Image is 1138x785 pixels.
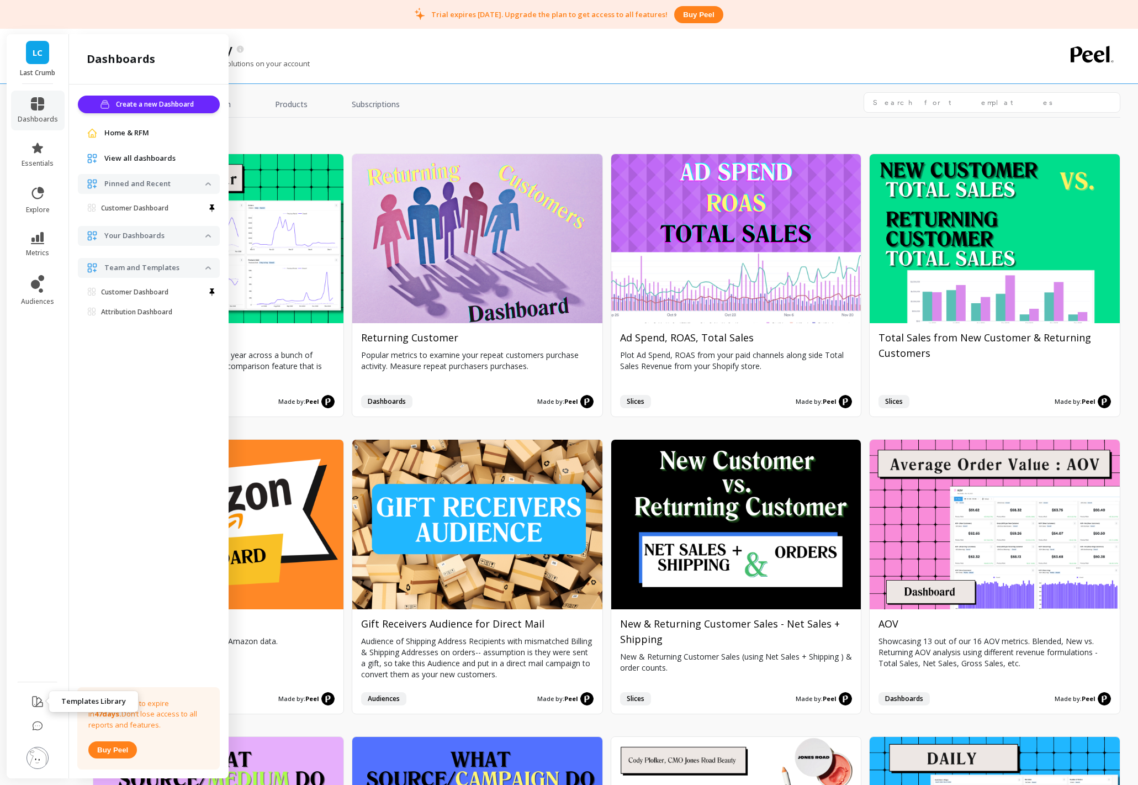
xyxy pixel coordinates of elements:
span: View all dashboards [104,153,176,164]
span: LC [33,46,43,59]
span: audiences [21,297,54,306]
h2: dashboards [87,51,155,67]
button: Create a new Dashboard [78,96,220,113]
img: navigation item icon [87,230,98,241]
a: View all dashboards [104,153,211,164]
p: Your trial is set to expire in Don’t lose access to all reports and features. [88,698,209,731]
span: Home & RFM [104,128,149,139]
p: Last Crumb [18,69,58,77]
span: dashboards [18,115,58,124]
p: Pinned and Recent [104,178,205,189]
a: Subscriptions [338,92,413,118]
strong: 47 days. [94,709,121,719]
span: essentials [22,159,54,168]
span: Create a new Dashboard [116,99,197,110]
h2: growth [93,129,1120,144]
span: explore [26,206,50,214]
input: Search for templates [864,92,1120,113]
img: profile picture [27,747,49,769]
img: navigation item icon [87,178,98,189]
img: navigation item icon [87,262,98,273]
img: navigation item icon [87,128,98,139]
img: navigation item icon [87,153,98,164]
p: Customer Dashboard [101,204,168,213]
p: Team and Templates [104,262,205,273]
img: down caret icon [205,266,211,270]
p: Your Dashboards [104,230,205,241]
img: down caret icon [205,234,211,238]
p: Customer Dashboard [101,288,168,297]
span: metrics [26,249,49,257]
button: Buy peel [674,6,723,23]
p: Attribution Dashboard [101,308,172,317]
a: Products [262,92,321,118]
nav: Tabs [93,92,413,118]
p: Trial expires [DATE]. Upgrade the plan to get access to all features! [431,9,668,19]
button: Buy peel [88,741,137,758]
img: down caret icon [205,182,211,186]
